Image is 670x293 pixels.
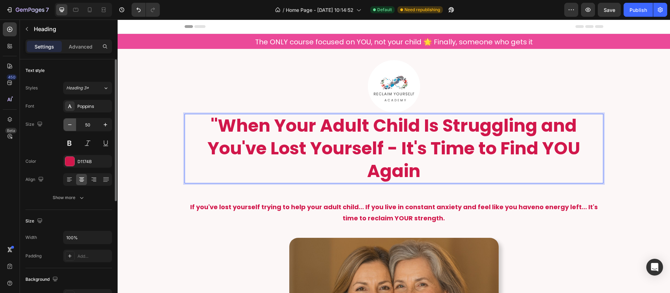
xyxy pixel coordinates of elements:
[646,259,663,276] div: Open Intercom Messenger
[35,43,54,50] p: Settings
[286,6,353,14] span: Home Page - [DATE] 10:14:52
[68,182,485,205] p: If you've lost yourself trying to help your adult child... If you live in constant anxiety and fe...
[3,3,52,17] button: 7
[69,43,92,50] p: Advanced
[250,41,303,93] img: gempages_579765933480870660-6860d772-470a-43b5-96aa-97f288bad358.jpg
[25,234,37,241] div: Width
[624,3,653,17] button: Publish
[598,3,621,17] button: Save
[25,191,112,204] button: Show more
[34,25,109,33] p: Heading
[25,120,44,129] div: Size
[68,95,485,163] p: "When Your Adult Child Is Struggling and You've Lost Yourself - It's Time to Find YOU Again
[25,175,45,184] div: Align
[132,3,160,17] div: Undo/Redo
[25,217,44,226] div: Size
[7,74,17,80] div: 450
[25,158,36,164] div: Color
[63,82,112,94] button: Heading 3*
[66,85,89,91] span: Heading 3*
[46,6,49,14] p: 7
[5,128,17,133] div: Beta
[25,67,45,74] div: Text style
[25,103,34,109] div: Font
[118,20,670,293] iframe: Design area
[64,231,112,244] input: Auto
[77,159,110,165] div: D1174B
[67,94,486,164] h2: Rich Text Editor. Editing area: main
[404,7,440,13] span: Need republishing
[25,253,42,259] div: Padding
[630,6,647,14] div: Publish
[77,103,110,110] div: Poppins
[604,7,615,13] span: Save
[25,85,38,91] div: Styles
[25,275,59,284] div: Background
[377,7,392,13] span: Default
[283,6,284,14] span: /
[77,253,110,259] div: Add...
[53,194,85,201] div: Show more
